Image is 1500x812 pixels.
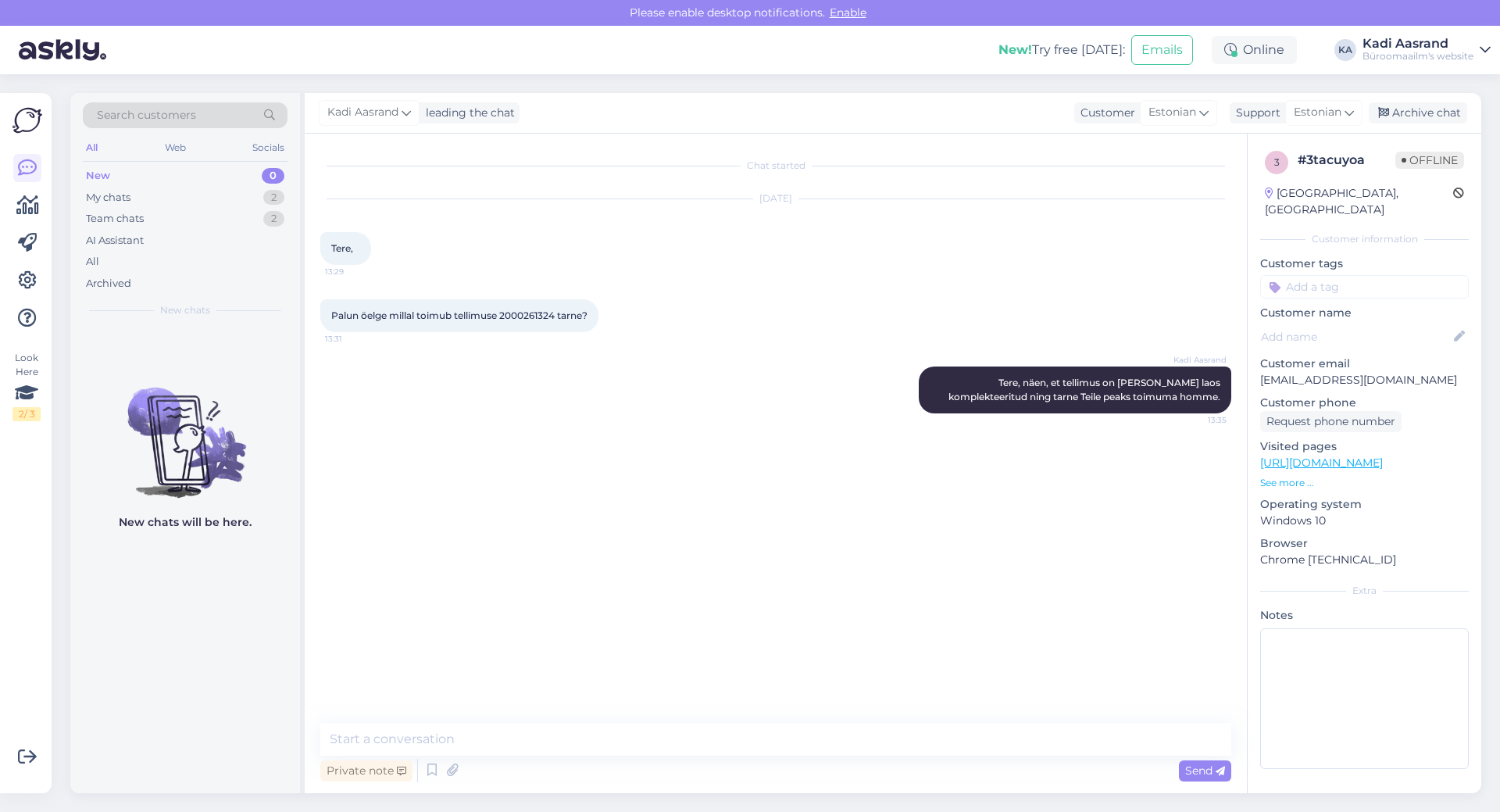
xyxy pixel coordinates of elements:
[331,309,587,321] span: Palun öelge millal toimub tellimuse 2000261324 tarne?
[12,351,41,421] div: Look Here
[1260,552,1469,568] p: Chrome [TECHNICAL_ID]
[825,5,871,20] span: Enable
[86,233,144,249] div: AI Assistant
[1260,372,1469,388] p: [EMAIL_ADDRESS][DOMAIN_NAME]
[1294,104,1341,121] span: Estonian
[86,168,110,184] div: New
[1168,354,1227,366] span: Kadi Aasrand
[1298,151,1395,170] div: # 3tacuyoa
[1260,513,1469,529] p: Windows 10
[1260,356,1469,372] p: Customer email
[70,359,300,500] img: No chats
[1148,104,1196,121] span: Estonian
[320,760,412,782] div: Private note
[1261,328,1451,345] input: Add name
[331,242,353,254] span: Tere,
[1260,395,1469,411] p: Customer phone
[86,211,144,227] div: Team chats
[1369,102,1467,123] div: Archive chat
[1260,256,1469,272] p: Customer tags
[325,266,384,277] span: 13:29
[1265,185,1453,218] div: [GEOGRAPHIC_DATA], [GEOGRAPHIC_DATA]
[320,159,1231,173] div: Chat started
[1260,535,1469,552] p: Browser
[1131,35,1193,65] button: Emails
[1260,476,1469,490] p: See more ...
[1260,456,1383,470] a: [URL][DOMAIN_NAME]
[1274,156,1280,168] span: 3
[1260,275,1469,299] input: Add a tag
[162,138,189,158] div: Web
[1260,607,1469,624] p: Notes
[1260,496,1469,513] p: Operating system
[1260,584,1469,598] div: Extra
[86,254,99,270] div: All
[119,514,252,531] p: New chats will be here.
[160,303,210,317] span: New chats
[1212,36,1297,64] div: Online
[1334,39,1356,61] div: KA
[1260,305,1469,321] p: Customer name
[1260,438,1469,455] p: Visited pages
[948,377,1223,402] span: Tere, näen, et tellimus on [PERSON_NAME] laos komplekteeritud ning tarne Teile peaks toimuma homme.
[998,42,1032,57] b: New!
[83,138,101,158] div: All
[97,107,196,123] span: Search customers
[1074,105,1135,121] div: Customer
[320,191,1231,206] div: [DATE]
[12,407,41,421] div: 2 / 3
[1362,38,1491,63] a: Kadi AasrandBüroomaailm's website
[1230,105,1280,121] div: Support
[1362,38,1473,50] div: Kadi Aasrand
[12,106,42,135] img: Askly Logo
[1168,414,1227,426] span: 13:35
[263,190,284,206] div: 2
[1395,152,1464,169] span: Offline
[325,333,384,345] span: 13:31
[86,276,131,292] div: Archived
[262,168,284,184] div: 0
[1185,764,1225,778] span: Send
[1260,232,1469,246] div: Customer information
[1362,50,1473,63] div: Büroomaailm's website
[249,138,287,158] div: Socials
[1260,411,1402,432] div: Request phone number
[86,190,130,206] div: My chats
[327,104,398,121] span: Kadi Aasrand
[263,211,284,227] div: 2
[998,41,1125,59] div: Try free [DATE]:
[420,105,515,121] div: leading the chat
